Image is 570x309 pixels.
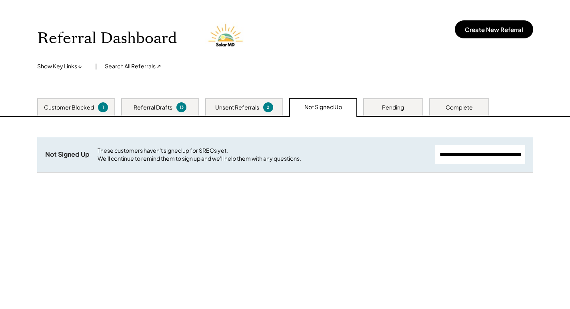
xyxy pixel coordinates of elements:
div: 2 [264,104,272,110]
div: 13 [178,104,185,110]
div: Referral Drafts [134,104,172,112]
img: Solar%20MD%20LOgo.png [205,16,249,60]
div: 1 [99,104,107,110]
div: | [95,62,97,70]
h1: Referral Dashboard [37,29,177,48]
div: These customers haven't signed up for SRECs yet. We'll continue to remind them to sign up and we'... [98,147,427,162]
div: Customer Blocked [44,104,94,112]
div: Not Signed Up [45,150,90,159]
div: Pending [382,104,404,112]
div: Search All Referrals ↗ [105,62,161,70]
div: Complete [446,104,473,112]
button: Create New Referral [455,20,533,38]
div: Not Signed Up [304,103,342,111]
div: Unsent Referrals [215,104,259,112]
div: Show Key Links ↓ [37,62,87,70]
